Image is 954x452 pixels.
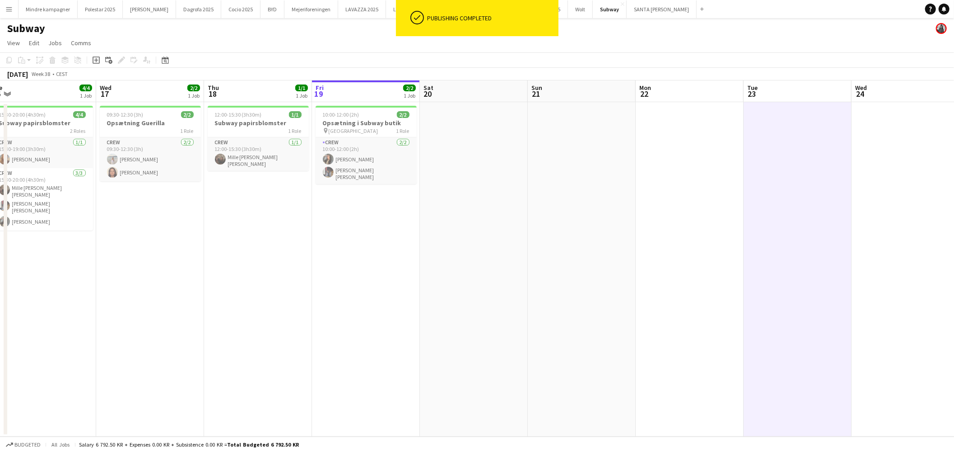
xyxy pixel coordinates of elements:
[48,39,62,47] span: Jobs
[593,0,627,18] button: Subway
[50,441,71,448] span: All jobs
[67,37,95,49] a: Comms
[7,22,45,35] h1: Subway
[176,0,221,18] button: Dagrofa 2025
[627,0,697,18] button: SANTA [PERSON_NAME]
[7,39,20,47] span: View
[56,71,68,77] div: CEST
[123,0,176,18] button: [PERSON_NAME]
[386,0,411,18] button: L'OR
[71,39,91,47] span: Comms
[5,440,42,450] button: Budgeted
[19,0,78,18] button: Mindre kampagner
[79,441,299,448] div: Salary 6 792.50 KR + Expenses 0.00 KR + Subsistence 0.00 KR =
[428,14,555,22] div: Publishing completed
[221,0,261,18] button: Cocio 2025
[568,0,593,18] button: Wolt
[78,0,123,18] button: Polestar 2025
[936,23,947,34] app-user-avatar: Mia Tidemann
[338,0,386,18] button: LAVAZZA 2025
[30,71,52,77] span: Week 38
[14,442,41,448] span: Budgeted
[29,39,39,47] span: Edit
[45,37,65,49] a: Jobs
[25,37,43,49] a: Edit
[261,0,284,18] button: BYD
[7,70,28,79] div: [DATE]
[284,0,338,18] button: Mejeriforeningen
[227,441,299,448] span: Total Budgeted 6 792.50 KR
[4,37,23,49] a: View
